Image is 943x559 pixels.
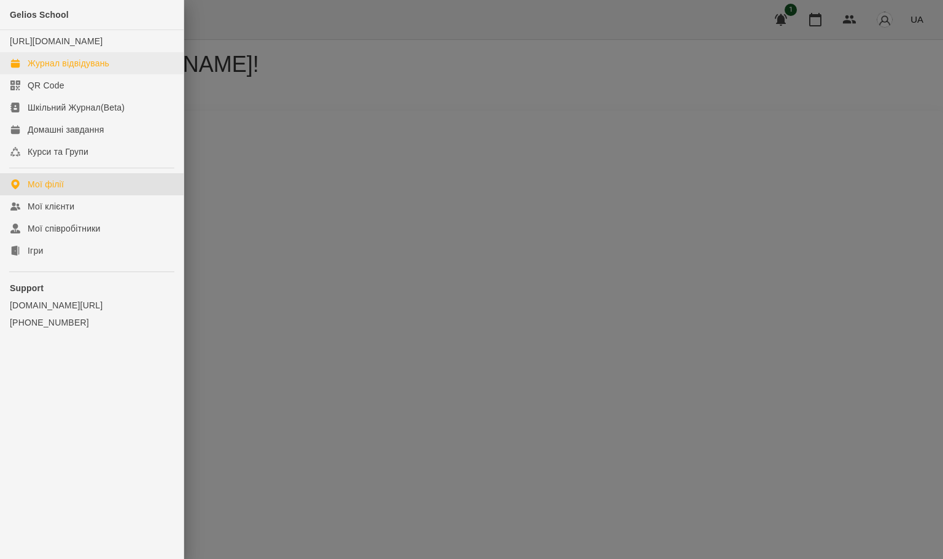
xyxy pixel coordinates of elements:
div: Домашні завдання [28,123,104,136]
div: Курси та Групи [28,146,88,158]
div: Мої співробітники [28,222,101,235]
div: QR Code [28,79,64,92]
div: Ігри [28,244,43,257]
a: [DOMAIN_NAME][URL] [10,299,174,311]
div: Мої філії [28,178,64,190]
a: [PHONE_NUMBER] [10,316,174,329]
div: Журнал відвідувань [28,57,109,69]
div: Мої клієнти [28,200,74,213]
a: [URL][DOMAIN_NAME] [10,36,103,46]
span: Gelios School [10,10,69,20]
p: Support [10,282,174,294]
div: Шкільний Журнал(Beta) [28,101,125,114]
